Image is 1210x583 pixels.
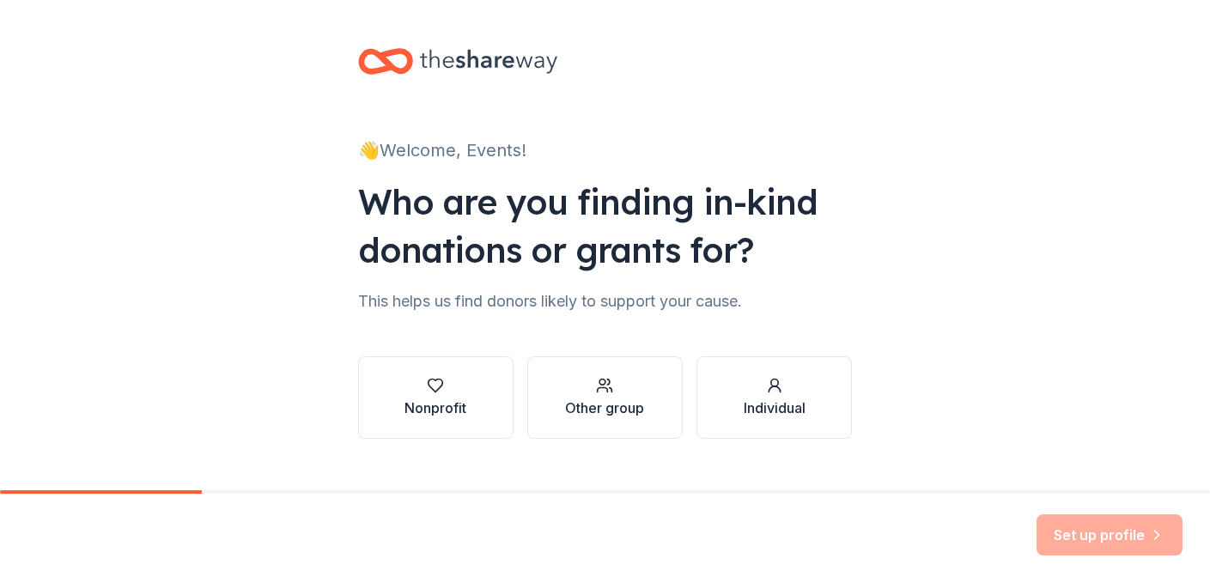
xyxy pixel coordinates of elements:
[696,356,852,439] button: Individual
[404,398,466,418] div: Nonprofit
[358,288,853,315] div: This helps us find donors likely to support your cause.
[527,356,683,439] button: Other group
[358,137,853,164] div: 👋 Welcome, Events!
[358,178,853,274] div: Who are you finding in-kind donations or grants for?
[744,398,806,418] div: Individual
[565,398,644,418] div: Other group
[358,356,514,439] button: Nonprofit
